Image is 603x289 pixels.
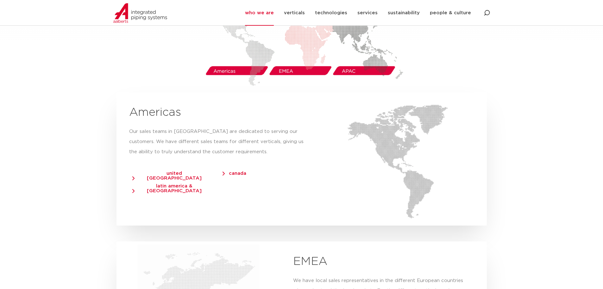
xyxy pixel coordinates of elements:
[132,171,210,181] span: united [GEOGRAPHIC_DATA]
[132,184,210,193] span: latin america & [GEOGRAPHIC_DATA]
[132,168,220,181] a: united [GEOGRAPHIC_DATA]
[129,127,310,157] p: Our sales teams in [GEOGRAPHIC_DATA] are dedicated to serving our customers. We have different sa...
[129,105,310,120] h2: Americas
[293,254,474,269] h2: EMEA
[223,168,256,176] a: canada
[223,171,246,176] span: canada
[132,181,220,193] a: latin america & [GEOGRAPHIC_DATA]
